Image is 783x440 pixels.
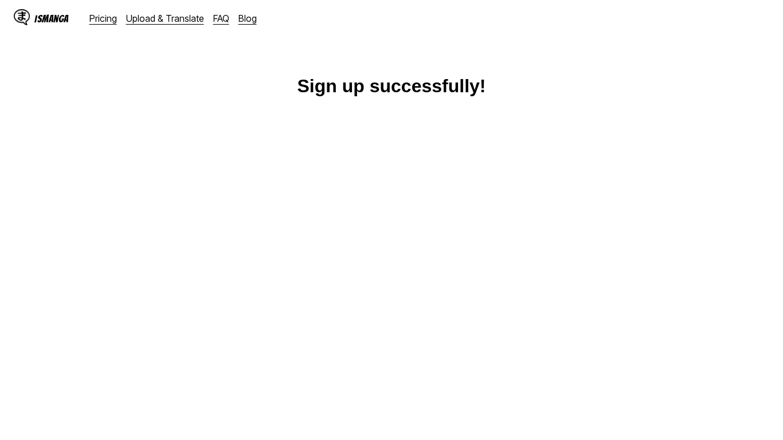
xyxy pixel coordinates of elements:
[89,13,117,24] a: Pricing
[126,13,204,24] a: Upload & Translate
[14,9,89,27] a: IsManga LogoIsManga
[213,13,229,24] a: FAQ
[14,9,30,25] img: IsManga Logo
[34,13,69,24] div: IsManga
[297,76,486,97] h1: Sign up successfully!
[238,13,257,24] a: Blog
